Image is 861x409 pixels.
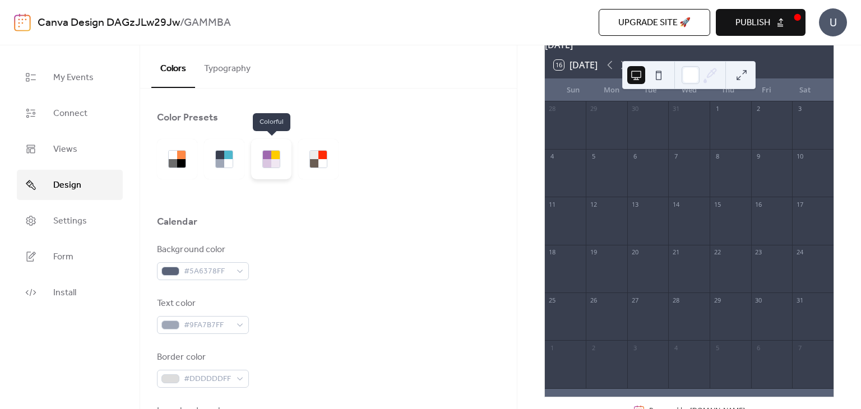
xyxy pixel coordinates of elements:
span: Form [53,250,73,264]
span: Design [53,179,81,192]
div: 23 [754,248,763,257]
a: Design [17,170,123,200]
button: Publish [716,9,806,36]
a: Views [17,134,123,164]
div: 26 [589,296,598,304]
b: GAMMBA [184,12,231,34]
div: 5 [713,343,721,352]
div: 6 [631,152,639,161]
div: 22 [713,248,721,257]
div: 19 [589,248,598,257]
div: 31 [795,296,804,304]
div: Wed [670,79,709,101]
div: 30 [631,105,639,113]
div: 24 [795,248,804,257]
div: 12 [589,200,598,208]
div: 30 [754,296,763,304]
div: 29 [713,296,721,304]
div: 1 [548,343,557,352]
div: Fri [747,79,786,101]
img: logo [14,13,31,31]
div: 31 [672,105,680,113]
div: 2 [589,343,598,352]
div: 15 [713,200,721,208]
div: Mon [592,79,631,101]
div: Background color [157,243,247,257]
span: Upgrade site 🚀 [618,16,691,30]
div: 2 [754,105,763,113]
div: Sun [554,79,592,101]
div: 1 [713,105,721,113]
div: U [819,8,847,36]
div: 28 [548,105,557,113]
div: 16 [754,200,763,208]
div: 4 [548,152,557,161]
div: 6 [754,343,763,352]
div: Text color [157,297,247,310]
b: / [180,12,184,34]
span: Views [53,143,77,156]
div: Tue [631,79,670,101]
div: 7 [672,152,680,161]
button: Upgrade site 🚀 [599,9,710,36]
a: My Events [17,62,123,92]
span: Settings [53,215,87,228]
a: Settings [17,206,123,236]
div: 29 [589,105,598,113]
div: 14 [672,200,680,208]
div: 13 [631,200,639,208]
a: Install [17,277,123,308]
div: 4 [672,343,680,352]
span: #DDDDDDFF [184,373,231,386]
div: 11 [548,200,557,208]
div: 9 [754,152,763,161]
div: 5 [589,152,598,161]
div: 27 [631,296,639,304]
div: 17 [795,200,804,208]
div: 25 [548,296,557,304]
div: 20 [631,248,639,257]
button: Typography [195,45,260,87]
span: Connect [53,107,87,120]
div: 18 [548,248,557,257]
div: 28 [672,296,680,304]
div: 3 [631,343,639,352]
div: Calendar [157,215,197,229]
a: Connect [17,98,123,128]
button: Colors [151,45,195,88]
span: Publish [735,16,770,30]
a: Form [17,241,123,272]
div: 8 [713,152,721,161]
div: 10 [795,152,804,161]
div: 21 [672,248,680,257]
div: 7 [795,343,804,352]
a: Canva Design DAGzJLw29Jw [38,12,180,34]
span: Colorful [253,113,290,131]
div: 3 [795,105,804,113]
span: Install [53,286,76,300]
button: 16[DATE] [550,57,601,73]
span: My Events [53,71,94,85]
div: Color Presets [157,111,218,124]
div: Thu [709,79,747,101]
div: Sat [786,79,825,101]
div: Border color [157,351,247,364]
span: #9FA7B7FF [184,319,231,332]
span: #5A6378FF [184,265,231,278]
